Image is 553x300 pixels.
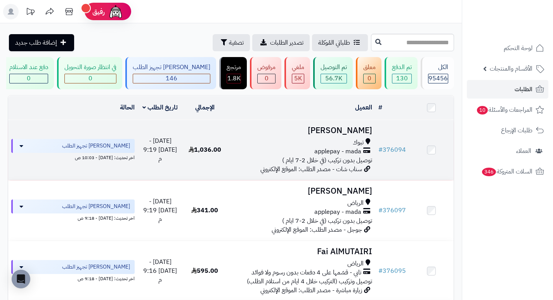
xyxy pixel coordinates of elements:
[92,7,105,16] span: رفيق
[227,74,241,83] span: 1.8K
[282,156,372,165] span: توصيل بدون تركيب (في خلال 2-7 ايام )
[364,74,375,83] div: 0
[195,103,215,112] a: الإجمالي
[258,74,275,83] div: 0
[257,63,276,72] div: مرفوض
[516,146,531,156] span: العملاء
[467,101,548,119] a: المراجعات والأسئلة10
[247,277,372,286] span: توصيل وتركيب (التركيب خلال 4 ايام من استلام الطلب)
[378,206,383,215] span: #
[272,225,362,234] span: جوجل - مصدر الطلب: الموقع الإلكتروني
[133,74,210,83] div: 146
[347,199,364,208] span: الرياض
[143,136,177,163] span: [DATE] - [DATE] 9:19 م
[283,57,312,89] a: ملغي 5K
[230,187,372,196] h3: [PERSON_NAME]
[189,145,221,154] span: 1,036.00
[88,74,92,83] span: 0
[325,74,342,83] span: 56.7K
[62,142,130,150] span: [PERSON_NAME] تجهيز الطلب
[292,63,304,72] div: ملغي
[229,38,244,47] span: تصفية
[378,145,383,154] span: #
[292,74,304,83] div: 4985
[9,63,48,72] div: دفع عند الاستلام
[143,257,177,284] span: [DATE] - [DATE] 9:16 م
[368,74,371,83] span: 0
[477,106,488,114] span: 10
[467,121,548,140] a: طلبات الإرجاع
[143,197,177,224] span: [DATE] - [DATE] 9:19 م
[120,103,135,112] a: الحالة
[230,247,372,256] h3: Fai AlMUTAIRI
[482,168,496,176] span: 346
[191,206,218,215] span: 341.00
[392,63,412,72] div: تم الدفع
[347,259,364,268] span: الرياض
[353,138,364,147] span: تبوك
[467,142,548,160] a: العملاء
[260,286,362,295] span: زيارة مباشرة - مصدر الطلب: الموقع الإلكتروني
[363,63,376,72] div: معلق
[191,266,218,276] span: 595.00
[378,266,383,276] span: #
[378,206,406,215] a: #376097
[11,153,135,161] div: اخر تحديث: [DATE] - 10:03 ص
[62,203,130,210] span: [PERSON_NAME] تجهيز الطلب
[251,268,361,277] span: تابي - قسّمها على 4 دفعات بدون رسوم ولا فوائد
[248,57,283,89] a: مرفوض 0
[0,57,55,89] a: دفع عند الاستلام 0
[378,266,406,276] a: #376095
[355,103,372,112] a: العميل
[428,74,448,83] span: 95456
[504,43,532,54] span: لوحة التحكم
[27,74,31,83] span: 0
[467,80,548,99] a: الطلبات
[15,38,57,47] span: إضافة طلب جديد
[252,34,310,51] a: تصدير الطلبات
[294,74,302,83] span: 5K
[282,216,372,225] span: توصيل بدون تركيب (في خلال 2-7 ايام )
[476,104,532,115] span: المراجعات والأسئلة
[467,39,548,57] a: لوحة التحكم
[218,57,248,89] a: مرتجع 1.8K
[55,57,124,89] a: في انتظار صورة التحويل 0
[481,166,532,177] span: السلات المتروكة
[10,74,48,83] div: 0
[500,6,546,22] img: logo-2.png
[9,34,74,51] a: إضافة طلب جديد
[108,4,123,19] img: ai-face.png
[314,208,361,217] span: applepay - mada
[166,74,177,83] span: 146
[383,57,419,89] a: تم الدفع 130
[265,74,269,83] span: 0
[230,126,372,135] h3: [PERSON_NAME]
[312,57,354,89] a: تم التوصيل 56.7K
[227,74,241,83] div: 1813
[314,147,361,156] span: applepay - mada
[21,4,40,21] a: تحديثات المنصة
[133,63,210,72] div: [PERSON_NAME] تجهيز الطلب
[12,270,30,288] div: Open Intercom Messenger
[392,74,411,83] div: 130
[260,165,362,174] span: سناب شات - مصدر الطلب: الموقع الإلكتروني
[11,274,135,282] div: اخر تحديث: [DATE] - 9:18 ص
[354,57,383,89] a: معلق 0
[227,63,241,72] div: مرتجع
[65,74,116,83] div: 0
[467,162,548,181] a: السلات المتروكة346
[213,34,250,51] button: تصفية
[396,74,408,83] span: 130
[321,74,347,83] div: 56723
[11,213,135,222] div: اخر تحديث: [DATE] - 9:18 ص
[378,145,406,154] a: #376094
[515,84,532,95] span: الطلبات
[62,263,130,271] span: [PERSON_NAME] تجهيز الطلب
[428,63,448,72] div: الكل
[124,57,218,89] a: [PERSON_NAME] تجهيز الطلب 146
[270,38,303,47] span: تصدير الطلبات
[490,63,532,74] span: الأقسام والمنتجات
[378,103,382,112] a: #
[501,125,532,136] span: طلبات الإرجاع
[64,63,116,72] div: في انتظار صورة التحويل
